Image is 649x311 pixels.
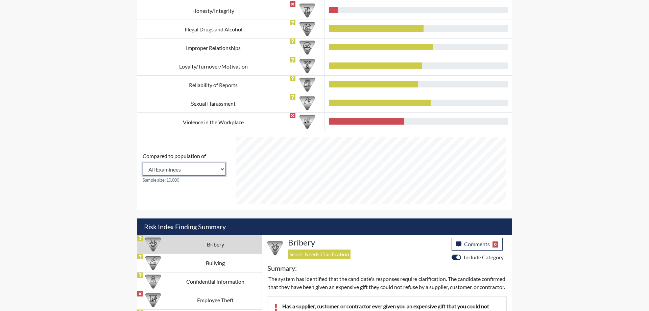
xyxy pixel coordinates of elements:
[299,58,315,74] img: CATEGORY%20ICON-17.40ef8247.png
[288,238,447,248] h4: Bribery
[267,264,297,272] h5: Summary:
[299,114,315,130] img: CATEGORY%20ICON-26.eccbb84f.png
[299,77,315,93] img: CATEGORY%20ICON-20.4a32fe39.png
[143,152,206,160] label: Compared to population of
[143,177,225,183] small: Sample size: 10,000
[189,82,238,88] span: Reliability of Reports
[169,235,262,254] td: Bribery
[145,255,161,271] img: CATEGORY%20ICON-04.6d01e8fa.png
[299,21,315,37] img: CATEGORY%20ICON-12.0f6f1024.png
[186,45,241,51] span: Improper Relationships
[464,253,504,261] label: Include Category
[145,274,161,289] img: CATEGORY%20ICON-05.742ef3c8.png
[299,40,315,55] img: CATEGORY%20ICON-13.7eaae7be.png
[145,237,161,252] img: CATEGORY%20ICON-03.c5611939.png
[169,291,262,310] td: Employee Theft
[492,241,498,248] span: 0
[145,292,161,308] img: CATEGORY%20ICON-07.58b65e52.png
[137,218,512,235] h5: Risk Index Finding Summary
[299,96,315,111] img: CATEGORY%20ICON-23.dd685920.png
[268,275,505,291] p: The system has identified that the candidate's responses require clarification. The candidate con...
[267,240,283,256] img: CATEGORY%20ICON-03.c5611939.png
[192,7,234,14] span: Honesty/Integrity
[169,273,262,291] td: Confidential Information
[183,119,244,125] span: Violence in the Workplace
[185,26,242,32] span: Illegal Drugs and Alcohol
[452,238,503,251] button: Comments0
[464,241,490,247] span: Comments
[288,250,351,259] span: Score: Needs Clarification
[143,152,225,183] div: Compare overall performance among population
[299,3,315,18] img: CATEGORY%20ICON-11.a5f294f4.png
[179,63,248,70] span: Loyalty/Turnover/Motivation
[169,254,262,273] td: Bullying
[191,100,236,107] span: Sexual Harassment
